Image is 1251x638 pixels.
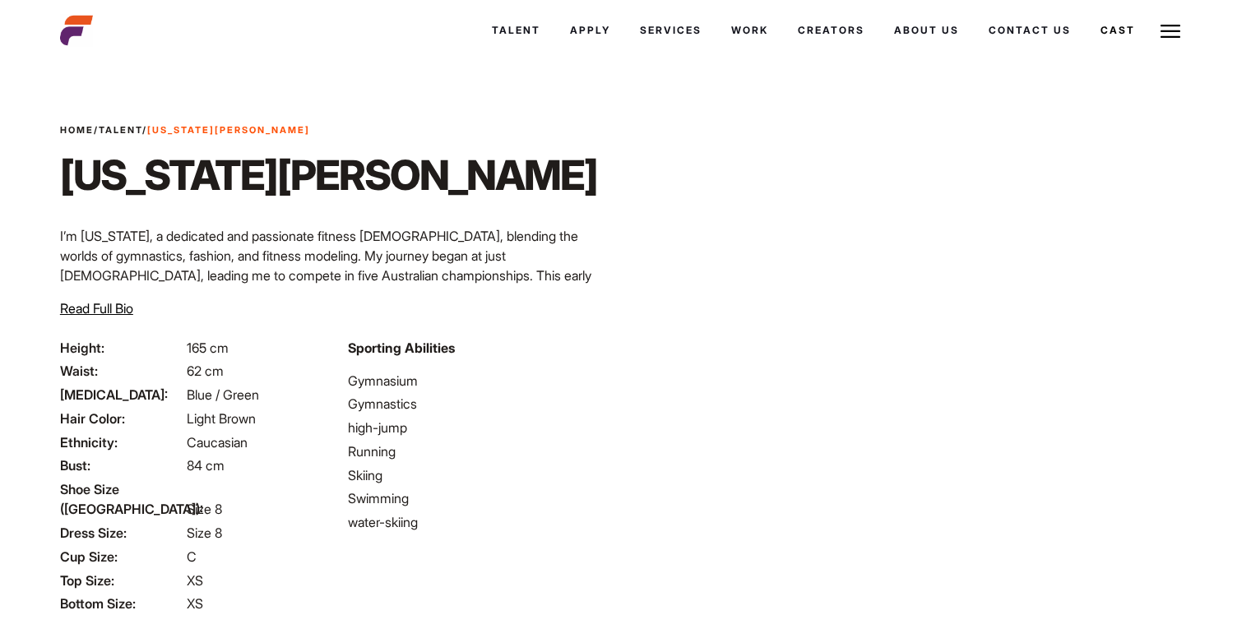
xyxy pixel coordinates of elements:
span: XS [187,595,203,612]
span: Bust: [60,455,183,475]
strong: Sporting Abilities [348,340,455,356]
span: Size 8 [187,501,222,517]
button: Read Full Bio [60,298,133,318]
span: Cup Size: [60,547,183,566]
span: / / [60,123,310,137]
span: C [187,548,197,565]
a: Talent [99,124,142,136]
span: 84 cm [187,457,225,474]
span: Waist: [60,361,183,381]
span: Size 8 [187,525,222,541]
li: Gymnasium [348,371,616,391]
li: water-skiing [348,512,616,532]
li: Gymnastics [348,394,616,414]
a: Work [716,8,783,53]
a: Services [625,8,716,53]
span: Dress Size: [60,523,183,543]
a: About Us [879,8,974,53]
a: Apply [555,8,625,53]
a: Talent [477,8,555,53]
span: Height: [60,338,183,358]
strong: [US_STATE][PERSON_NAME] [147,124,310,136]
span: Hair Color: [60,409,183,428]
a: Cast [1086,8,1150,53]
li: Skiing [348,465,616,485]
a: Home [60,124,94,136]
li: Running [348,442,616,461]
span: Caucasian [187,434,248,451]
span: Top Size: [60,571,183,590]
span: Shoe Size ([GEOGRAPHIC_DATA]): [60,479,183,519]
span: 165 cm [187,340,229,356]
span: Light Brown [187,410,256,427]
span: XS [187,572,203,589]
li: high-jump [348,418,616,437]
span: Blue / Green [187,386,259,403]
h1: [US_STATE][PERSON_NAME] [60,150,597,200]
li: Swimming [348,488,616,508]
span: Read Full Bio [60,300,133,317]
span: Bottom Size: [60,594,183,613]
a: Creators [783,8,879,53]
p: I’m [US_STATE], a dedicated and passionate fitness [DEMOGRAPHIC_DATA], blending the worlds of gym... [60,226,616,325]
span: [MEDICAL_DATA]: [60,385,183,405]
span: Ethnicity: [60,432,183,452]
span: 62 cm [187,363,224,379]
img: cropped-aefm-brand-fav-22-square.png [60,14,93,47]
a: Contact Us [974,8,1086,53]
img: Burger icon [1161,21,1180,41]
